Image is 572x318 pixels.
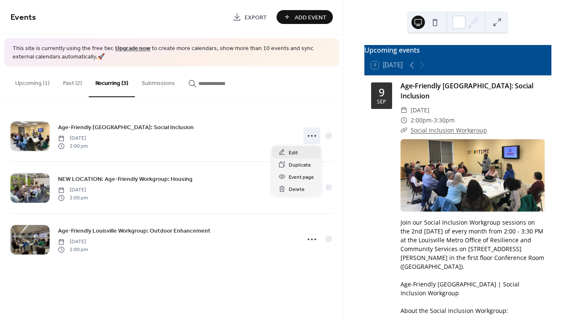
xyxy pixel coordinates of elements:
a: Export [227,10,273,24]
span: 2:00 pm [58,194,88,201]
span: [DATE] [58,135,88,142]
div: Upcoming events [364,45,551,55]
button: Recurring (3) [89,66,135,97]
div: ​ [401,105,407,115]
button: Submissions [135,66,182,96]
span: NEW LOCATION: Age-Friendly Workgroup: Housing [58,175,192,184]
span: Delete [289,185,305,194]
span: 2:00 pm [58,142,88,150]
div: Sep [377,99,386,105]
span: Edit [289,148,298,157]
span: [DATE] [58,238,88,246]
a: Social Inclusion Workgroup [411,126,487,134]
span: - [432,115,434,125]
span: 2:00pm [411,115,432,125]
div: 9 [379,87,385,98]
a: NEW LOCATION: Age-Friendly Workgroup: Housing [58,174,192,184]
span: 3:30pm [434,115,455,125]
div: ​ [401,125,407,135]
button: Past (2) [56,66,89,96]
span: Events [11,9,36,26]
a: Age-Friendly [GEOGRAPHIC_DATA]: Social Inclusion [401,81,533,101]
a: Age-Friendly Louisville Workgroup: Outdoor Enhancement [58,226,211,236]
span: Age-Friendly [GEOGRAPHIC_DATA]: Social Inclusion [58,123,194,132]
span: This site is currently using the free tier. to create more calendars, show more than 10 events an... [13,45,331,61]
span: [DATE] [58,186,88,194]
span: Event page [289,173,314,182]
span: Add Event [295,13,327,22]
button: Upcoming (1) [8,66,56,96]
a: Age-Friendly [GEOGRAPHIC_DATA]: Social Inclusion [58,122,194,132]
button: Add Event [277,10,333,24]
span: 2:00 pm [58,246,88,253]
span: [DATE] [411,105,430,115]
span: Duplicate [289,161,311,170]
span: Export [245,13,267,22]
a: Upgrade now [115,43,150,54]
div: ​ [401,115,407,125]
